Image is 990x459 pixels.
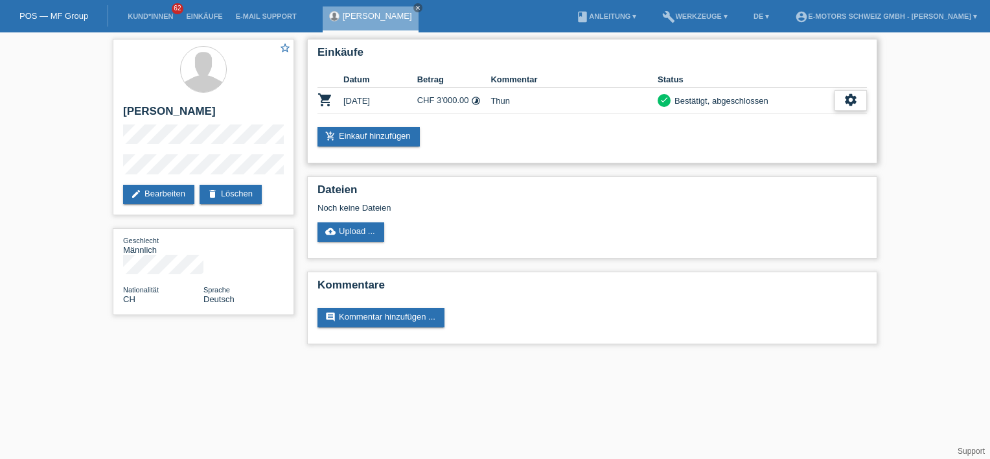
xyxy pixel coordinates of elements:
span: Sprache [203,286,230,294]
td: CHF 3'000.00 [417,88,491,114]
i: comment [325,312,336,322]
div: Noch keine Dateien [317,203,713,213]
i: account_circle [795,10,808,23]
a: star_border [279,42,291,56]
a: close [413,3,422,12]
h2: Dateien [317,183,867,203]
h2: Kommentare [317,279,867,298]
a: bookAnleitung ▾ [570,12,643,20]
a: POS — MF Group [19,11,88,21]
span: Nationalität [123,286,159,294]
th: Datum [343,72,417,88]
a: add_shopping_cartEinkauf hinzufügen [317,127,420,147]
h2: Einkäufe [317,46,867,65]
i: POSP00025875 [317,92,333,108]
div: Bestätigt, abgeschlossen [671,94,768,108]
i: build [662,10,675,23]
i: cloud_upload [325,226,336,237]
th: Kommentar [490,72,658,88]
a: editBearbeiten [123,185,194,204]
a: Einkäufe [179,12,229,20]
a: Kund*innen [121,12,179,20]
a: [PERSON_NAME] [343,11,412,21]
i: delete [207,189,218,199]
a: account_circleE-Motors Schweiz GmbH - [PERSON_NAME] ▾ [789,12,984,20]
a: E-Mail Support [229,12,303,20]
a: DE ▾ [747,12,776,20]
i: edit [131,189,141,199]
a: Support [958,447,985,456]
a: deleteLöschen [200,185,262,204]
i: add_shopping_cart [325,131,336,141]
th: Betrag [417,72,491,88]
span: Schweiz [123,294,135,304]
h2: [PERSON_NAME] [123,105,284,124]
div: Männlich [123,235,203,255]
i: close [415,5,421,11]
td: [DATE] [343,88,417,114]
span: 62 [172,3,183,14]
span: Deutsch [203,294,235,304]
a: cloud_uploadUpload ... [317,222,384,242]
span: Geschlecht [123,237,159,244]
td: Thun [490,88,658,114]
a: buildWerkzeuge ▾ [656,12,734,20]
i: check [660,95,669,104]
th: Status [658,72,835,88]
i: book [576,10,589,23]
i: Fixe Raten (24 Raten) [471,96,481,106]
i: star_border [279,42,291,54]
i: settings [844,93,858,107]
a: commentKommentar hinzufügen ... [317,308,444,327]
